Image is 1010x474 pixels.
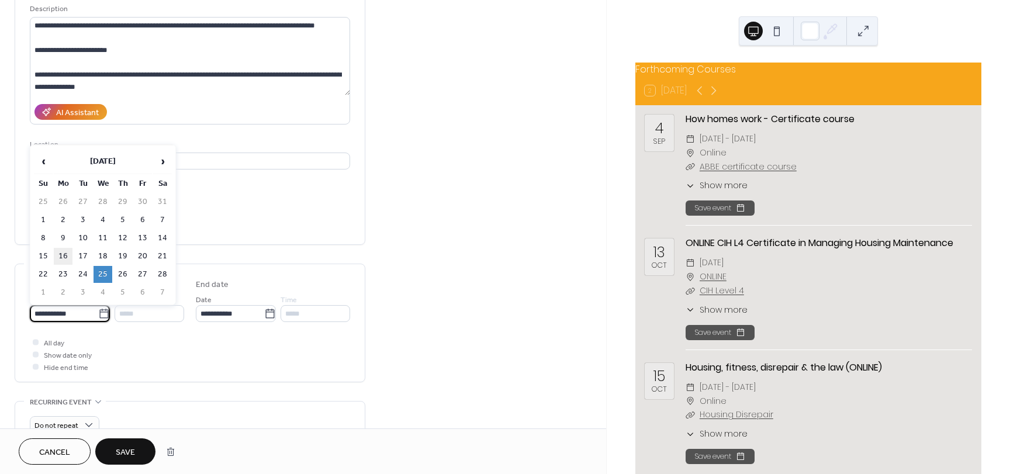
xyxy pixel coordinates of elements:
[44,337,64,350] span: All day
[686,304,748,316] button: ​Show more
[74,266,92,283] td: 24
[94,193,112,210] td: 28
[34,150,52,173] span: ‹
[133,284,152,301] td: 6
[19,438,91,465] button: Cancel
[686,132,695,146] div: ​
[686,146,695,160] div: ​
[686,304,695,316] div: ​
[54,212,72,229] td: 2
[686,270,695,284] div: ​
[686,179,748,192] button: ​Show more
[113,175,132,192] th: Th
[94,266,112,283] td: 25
[153,175,172,192] th: Sa
[635,63,981,77] div: Forthcoming Courses
[700,179,748,192] span: Show more
[113,248,132,265] td: 19
[30,139,348,151] div: Location
[44,362,88,374] span: Hide end time
[133,175,152,192] th: Fr
[34,175,53,192] th: Su
[56,107,99,119] div: AI Assistant
[700,380,756,395] span: [DATE] - [DATE]
[54,175,72,192] th: Mo
[281,294,297,306] span: Time
[34,212,53,229] td: 1
[153,284,172,301] td: 7
[133,193,152,210] td: 30
[34,248,53,265] td: 15
[653,369,665,383] div: 15
[700,395,727,409] span: Online
[153,193,172,210] td: 31
[686,408,695,422] div: ​
[113,266,132,283] td: 26
[113,212,132,229] td: 5
[30,3,348,15] div: Description
[54,248,72,265] td: 16
[655,121,663,136] div: 4
[686,179,695,192] div: ​
[686,380,695,395] div: ​
[686,428,748,440] button: ​Show more
[700,146,727,160] span: Online
[686,256,695,270] div: ​
[54,193,72,210] td: 26
[133,212,152,229] td: 6
[700,256,724,270] span: [DATE]
[34,419,78,433] span: Do not repeat
[700,161,797,172] a: ABBE certificate course
[116,447,135,459] span: Save
[74,212,92,229] td: 3
[113,230,132,247] td: 12
[39,447,70,459] span: Cancel
[686,160,695,174] div: ​
[34,230,53,247] td: 8
[74,175,92,192] th: Tu
[34,193,53,210] td: 25
[54,149,152,174] th: [DATE]
[34,284,53,301] td: 1
[652,262,667,269] div: Oct
[54,230,72,247] td: 9
[653,245,665,260] div: 13
[700,270,727,284] a: ONLINE
[686,325,755,340] button: Save event
[686,112,855,126] a: How homes work - Certificate course
[686,361,882,374] a: Housing, fitness, disrepair & the law (ONLINE)
[153,230,172,247] td: 14
[74,248,92,265] td: 17
[653,138,665,146] div: Sep
[686,284,695,298] div: ​
[686,236,953,250] a: ONLINE CIH L4 Certificate in Managing Housing Maintenance
[686,200,755,216] button: Save event
[700,428,748,440] span: Show more
[74,230,92,247] td: 10
[94,284,112,301] td: 4
[686,449,755,464] button: Save event
[700,304,748,316] span: Show more
[115,294,131,306] span: Time
[196,279,229,291] div: End date
[153,212,172,229] td: 7
[34,266,53,283] td: 22
[153,266,172,283] td: 28
[54,284,72,301] td: 2
[44,350,92,362] span: Show date only
[113,193,132,210] td: 29
[154,150,171,173] span: ›
[700,285,744,296] a: CIH Level 4
[74,284,92,301] td: 3
[700,409,773,420] a: Housing Disrepair
[686,395,695,409] div: ​
[700,132,756,146] span: [DATE] - [DATE]
[94,230,112,247] td: 11
[94,248,112,265] td: 18
[196,294,212,306] span: Date
[133,266,152,283] td: 27
[30,396,92,409] span: Recurring event
[74,193,92,210] td: 27
[686,428,695,440] div: ​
